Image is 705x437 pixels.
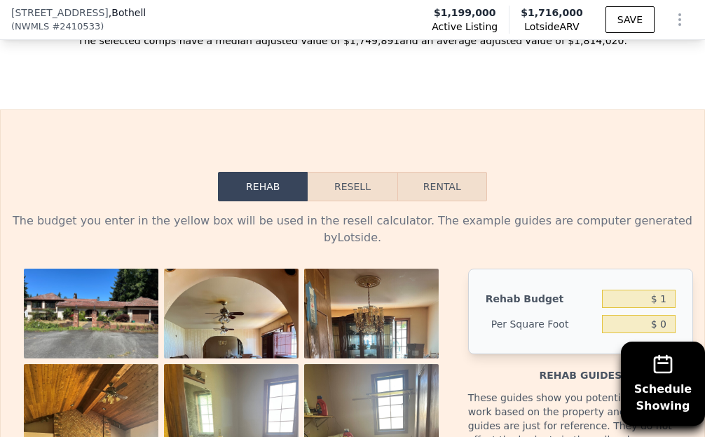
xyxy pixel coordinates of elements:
div: The budget you enter in the yellow box will be used in the resell calculator. The example guides ... [12,213,693,246]
span: Active Listing [432,20,498,34]
img: Property Photo 1 [24,269,158,370]
span: , Bothell [109,6,146,20]
span: NWMLS [15,20,49,34]
div: Rehab guides [468,354,693,382]
button: ScheduleShowing [621,342,705,426]
span: # 2410533 [52,20,100,34]
button: Resell [308,172,397,201]
div: Rehab Budget [486,286,596,311]
span: Lotside ARV [521,20,583,34]
button: SAVE [605,6,655,33]
span: $1,716,000 [521,7,583,18]
div: Per Square Foot [486,311,596,337]
span: $1,199,000 [434,6,496,20]
button: Rehab [218,172,308,201]
button: Rental [397,172,487,201]
span: [STREET_ADDRESS] [11,6,109,20]
div: ( ) [11,20,104,34]
button: Show Options [666,6,694,34]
